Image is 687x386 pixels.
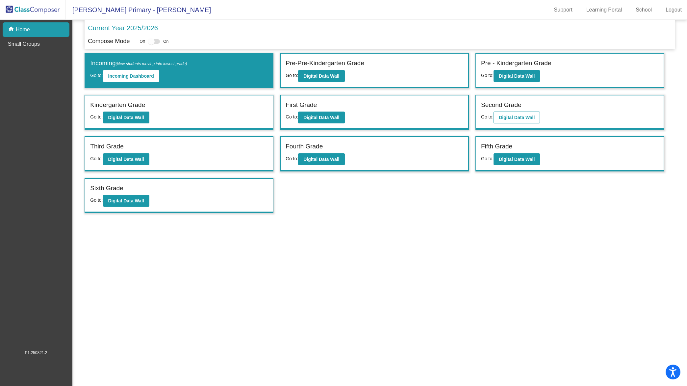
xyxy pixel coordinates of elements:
button: Digital Data Wall [494,112,540,123]
span: On [163,39,168,44]
label: Kindergarten Grade [90,100,145,110]
button: Digital Data Wall [298,112,344,123]
span: Off [140,39,145,44]
b: Digital Data Wall [303,115,339,120]
label: Pre - Kindergarten Grade [481,59,551,68]
p: Small Groups [8,40,40,48]
label: Third Grade [90,142,123,151]
label: Incoming [90,59,187,68]
b: Digital Data Wall [108,115,144,120]
button: Digital Data Wall [103,153,149,165]
a: Logout [660,5,687,15]
span: Go to: [286,114,298,119]
b: Digital Data Wall [303,157,339,162]
span: [PERSON_NAME] Primary - [PERSON_NAME] [66,5,211,15]
b: Digital Data Wall [108,157,144,162]
button: Digital Data Wall [494,70,540,82]
b: Digital Data Wall [499,73,535,79]
button: Digital Data Wall [103,112,149,123]
label: Fourth Grade [286,142,323,151]
button: Digital Data Wall [494,153,540,165]
a: Support [549,5,578,15]
button: Digital Data Wall [298,153,344,165]
b: Incoming Dashboard [108,73,154,79]
b: Digital Data Wall [303,73,339,79]
button: Digital Data Wall [298,70,344,82]
span: (New students moving into lowest grade) [115,62,187,66]
button: Incoming Dashboard [103,70,159,82]
b: Digital Data Wall [499,157,535,162]
a: School [630,5,657,15]
span: Go to: [90,114,103,119]
span: Go to: [481,114,494,119]
p: Home [16,26,30,34]
span: Go to: [286,73,298,78]
a: Learning Portal [581,5,627,15]
label: Fifth Grade [481,142,512,151]
span: Go to: [286,156,298,161]
label: Second Grade [481,100,522,110]
p: Current Year 2025/2026 [88,23,158,33]
span: Go to: [90,73,103,78]
button: Digital Data Wall [103,195,149,207]
span: Go to: [481,156,494,161]
label: Pre-Pre-Kindergarten Grade [286,59,364,68]
mat-icon: home [8,26,16,34]
label: First Grade [286,100,317,110]
b: Digital Data Wall [499,115,535,120]
span: Go to: [481,73,494,78]
b: Digital Data Wall [108,198,144,203]
label: Sixth Grade [90,184,123,193]
span: Go to: [90,197,103,203]
span: Go to: [90,156,103,161]
p: Compose Mode [88,37,130,46]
